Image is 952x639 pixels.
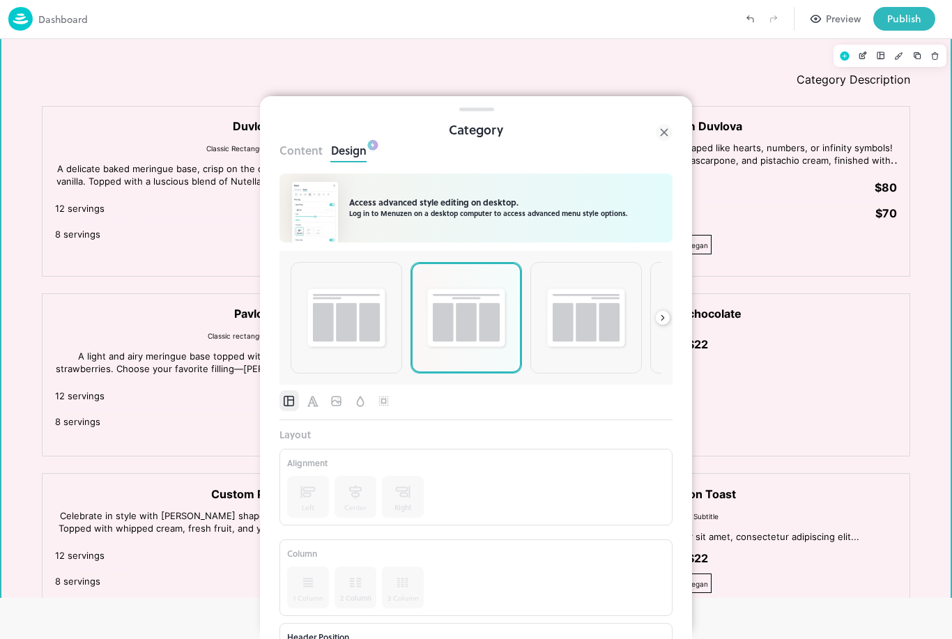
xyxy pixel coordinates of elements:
span: Eggs on Toast [659,448,736,462]
button: Layout [872,8,890,26]
span: Layout [282,390,296,411]
div: Layout [279,427,673,442]
span: Font [306,390,321,411]
span: Pavlova [234,268,276,282]
span: Vegan [687,541,708,549]
button: Add [836,8,854,26]
button: Content [279,139,323,158]
span: $22 [687,298,708,312]
div: Right [394,502,412,513]
div: Center [344,502,367,513]
img: AgwAE1YBxcQdIJ8AAAAASUVORK5CYII= [292,182,338,243]
span: Classic Rectangular or Round [206,105,304,114]
span: Item Description. Lorem ipsum dolor sit amet, consectetur adipiscing elit... [535,492,859,503]
span: Celebrate in style with [PERSON_NAME] shaped like hearts, numbers, or infinity symbols! Topped wi... [59,471,453,507]
span: 8 servings [55,190,100,201]
div: Category [279,120,673,140]
div: 3 Column [387,593,419,603]
span: Dubai chocolate [654,268,742,282]
div: Preview [826,11,861,26]
span: $22 [687,512,708,526]
span: Image [330,390,344,411]
button: Design [331,139,367,158]
label: Undo (Ctrl + Z) [738,7,762,31]
span: $60 [432,535,454,549]
div: Access advanced style editing on desktop. [349,197,628,207]
span: $70 [433,509,454,523]
span: Custom Pavlova [211,448,299,462]
div: Log in to Menuzen on a desktop computer to access advanced menu style options. [349,208,628,218]
span: Background [353,390,368,411]
span: 12 servings [55,351,105,362]
img: layout-3.png [544,285,629,351]
div: Column [287,547,665,560]
span: $55 [433,350,454,364]
p: Category Description [42,33,910,47]
span: $55 [433,188,454,202]
img: layout-1.png [304,285,389,351]
span: Item Subtitle [676,473,719,482]
div: Publish [887,11,921,26]
span: A delicate baked meringue base, crisp on the outside and soft on the inside, with a hint of vanil... [56,124,453,160]
p: Dashboard [38,12,88,26]
span: Custom Duvlova [652,80,742,94]
span: 12 servings [498,143,547,154]
button: Design [890,8,908,26]
img: layout-2.png [424,285,509,351]
div: 2 Column [340,593,371,603]
span: 8 servings [55,377,100,388]
span: 8 servings [498,169,543,180]
button: Duplicate [908,8,926,26]
span: Spacing [377,390,391,411]
button: Edit [854,8,872,26]
span: $80 [875,141,897,155]
span: 8 servings [55,537,100,548]
div: Left [302,502,314,513]
div: Alignment [287,456,665,469]
span: Vegan [687,202,708,210]
button: Delete [926,8,944,26]
p: Cakes [42,3,910,28]
span: Duvlova [233,80,277,94]
span: A light and airy meringue base topped with fluffy whipped cream and fresh, juicy strawberries. Ch... [56,311,454,348]
span: 12 servings [55,164,105,175]
span: $65 [433,162,454,176]
span: Classic rectangular or round [208,293,302,301]
span: Celebrate in style with [PERSON_NAME] shaped like hearts, numbers, or infinity symbols! Topped wi... [502,103,902,139]
div: 1 Column [293,593,323,603]
span: $70 [875,167,897,181]
span: 12 servings [55,511,105,522]
img: logo-86c26b7e.jpg [8,7,33,31]
label: Redo (Ctrl + Y) [762,7,785,31]
span: $45 [433,376,454,390]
